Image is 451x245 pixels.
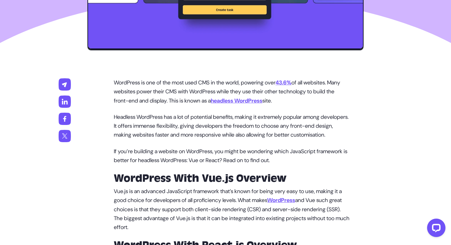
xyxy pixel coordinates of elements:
strong: WordPress With Vue.js Overview [114,172,287,185]
iframe: LiveChat chat widget [422,216,448,242]
a: 43.6% [276,79,291,86]
p: Headless WordPress has a lot of potential benefits, making it extremely popular among developers.... [114,113,349,140]
a: WordPress [267,196,295,204]
p: WordPress is one of the most used CMS in the world, powering over of all websites. Many websites ... [114,78,349,105]
p: Vue.js is an advanced JavaScript framework that’s known for being very easy to use, making it a g... [114,187,349,232]
p: If you’re building a website on WordPress, you might be wondering which JavaScript framework is b... [114,147,349,165]
a: headless WordPress [211,97,262,104]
